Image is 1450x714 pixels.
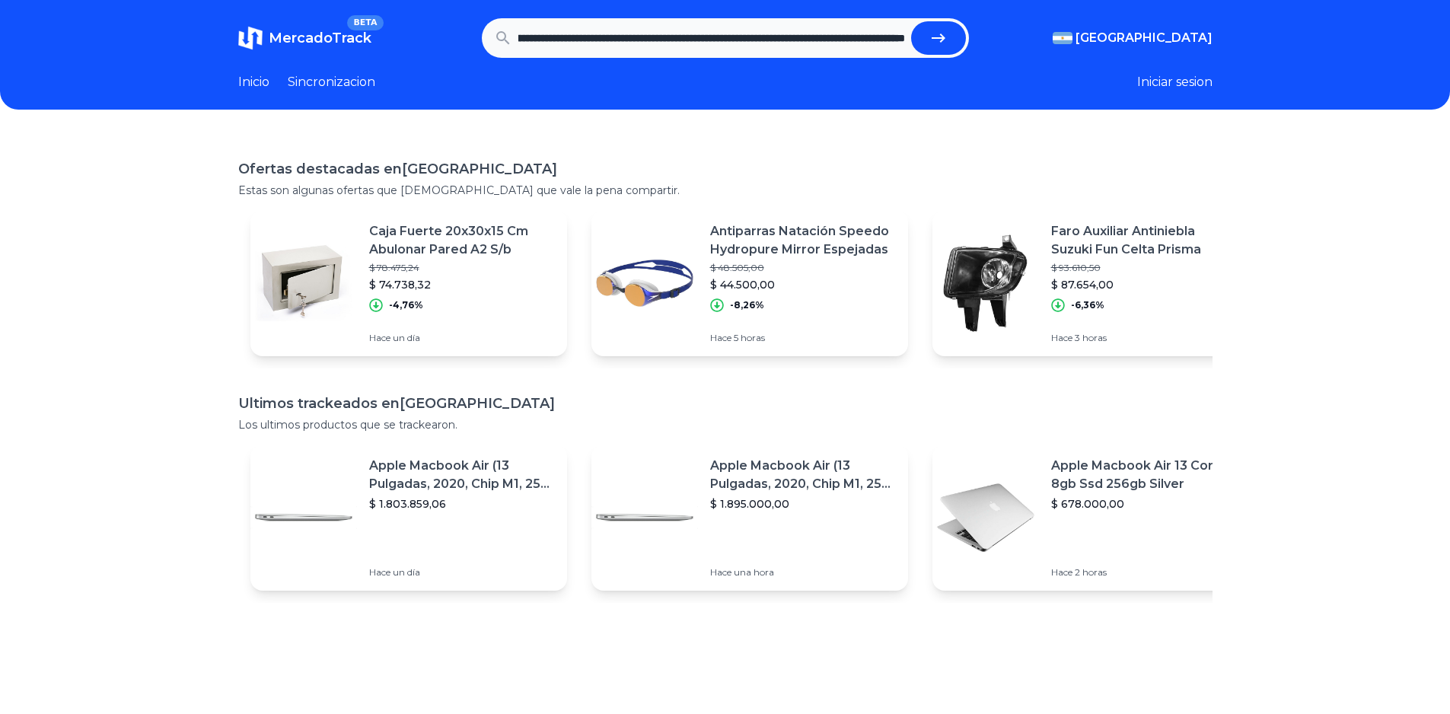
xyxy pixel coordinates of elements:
p: -8,26% [730,299,764,311]
img: Featured image [250,464,357,571]
p: Hace 3 horas [1051,332,1237,344]
p: $ 78.475,24 [369,262,555,274]
p: $ 44.500,00 [710,277,896,292]
a: Featured imageCaja Fuerte 20x30x15 Cm Abulonar Pared A2 S/b$ 78.475,24$ 74.738,32-4,76%Hace un día [250,210,567,356]
p: Apple Macbook Air (13 Pulgadas, 2020, Chip M1, 256 Gb De Ssd, 8 Gb De Ram) - Plata [369,457,555,493]
p: $ 74.738,32 [369,277,555,292]
p: $ 87.654,00 [1051,277,1237,292]
h1: Ofertas destacadas en [GEOGRAPHIC_DATA] [238,158,1213,180]
p: -6,36% [1071,299,1104,311]
p: $ 678.000,00 [1051,496,1237,512]
a: Sincronizacion [288,73,375,91]
p: Los ultimos productos que se trackearon. [238,417,1213,432]
p: Caja Fuerte 20x30x15 Cm Abulonar Pared A2 S/b [369,222,555,259]
span: [GEOGRAPHIC_DATA] [1076,29,1213,47]
span: BETA [347,15,383,30]
p: Faro Auxiliar Antiniebla Suzuki Fun Celta Prisma [1051,222,1237,259]
img: Featured image [932,464,1039,571]
p: Antiparras Natación Speedo Hydropure Mirror Espejadas [710,222,896,259]
a: Featured imageApple Macbook Air (13 Pulgadas, 2020, Chip M1, 256 Gb De Ssd, 8 Gb De Ram) - Plata$... [250,445,567,591]
p: Hace una hora [710,566,896,579]
span: MercadoTrack [269,30,371,46]
p: Apple Macbook Air (13 Pulgadas, 2020, Chip M1, 256 Gb De Ssd, 8 Gb De Ram) - Plata [710,457,896,493]
a: Inicio [238,73,269,91]
a: Featured imageApple Macbook Air (13 Pulgadas, 2020, Chip M1, 256 Gb De Ssd, 8 Gb De Ram) - Plata$... [591,445,908,591]
p: $ 48.505,00 [710,262,896,274]
p: -4,76% [389,299,423,311]
a: Featured imageAntiparras Natación Speedo Hydropure Mirror Espejadas$ 48.505,00$ 44.500,00-8,26%Ha... [591,210,908,356]
p: Hace un día [369,566,555,579]
a: MercadoTrackBETA [238,26,371,50]
p: Hace 5 horas [710,332,896,344]
p: Apple Macbook Air 13 Core I5 8gb Ssd 256gb Silver [1051,457,1237,493]
img: Featured image [591,464,698,571]
p: $ 1.803.859,06 [369,496,555,512]
img: MercadoTrack [238,26,263,50]
img: Featured image [932,230,1039,336]
a: Featured imageFaro Auxiliar Antiniebla Suzuki Fun Celta Prisma$ 93.610,50$ 87.654,00-6,36%Hace 3 ... [932,210,1249,356]
button: [GEOGRAPHIC_DATA] [1053,29,1213,47]
button: Iniciar sesion [1137,73,1213,91]
img: Argentina [1053,32,1072,44]
p: $ 93.610,50 [1051,262,1237,274]
h1: Ultimos trackeados en [GEOGRAPHIC_DATA] [238,393,1213,414]
p: Estas son algunas ofertas que [DEMOGRAPHIC_DATA] que vale la pena compartir. [238,183,1213,198]
p: $ 1.895.000,00 [710,496,896,512]
p: Hace un día [369,332,555,344]
a: Featured imageApple Macbook Air 13 Core I5 8gb Ssd 256gb Silver$ 678.000,00Hace 2 horas [932,445,1249,591]
p: Hace 2 horas [1051,566,1237,579]
img: Featured image [591,230,698,336]
img: Featured image [250,230,357,336]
